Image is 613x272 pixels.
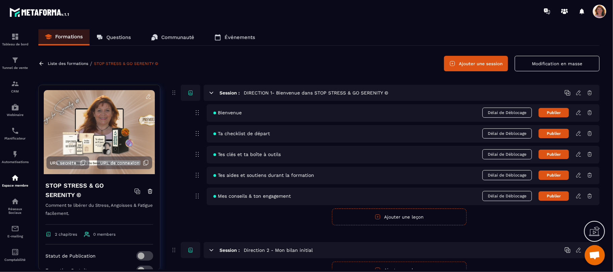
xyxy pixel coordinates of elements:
p: Tunnel de vente [2,66,29,70]
p: CRM [2,89,29,93]
button: Publier [539,108,569,117]
p: Questions [106,34,131,40]
span: Tes clés et ta boîte à outils [213,152,281,157]
a: Questions [90,29,138,45]
span: Délai de Déblocage [482,170,532,180]
img: background [44,90,155,174]
a: STOP STRESS & GO SERENITY © [94,61,158,66]
a: Événements [208,29,262,45]
button: Publier [539,170,569,180]
p: Planificateur [2,137,29,140]
a: formationformationCRM [2,75,29,98]
img: formation [11,56,19,64]
a: automationsautomationsEspace membre [2,169,29,192]
a: social-networksocial-networkRéseaux Sociaux [2,192,29,220]
p: Réseaux Sociaux [2,207,29,215]
a: emailemailE-mailing [2,220,29,243]
button: URL secrète [46,156,89,169]
a: formationformationTunnel de vente [2,51,29,75]
span: Délai de Déblocage [482,191,532,201]
span: Délai de Déblocage [482,108,532,118]
h6: Session : [219,90,240,95]
a: accountantaccountantComptabilité [2,243,29,267]
a: schedulerschedulerPlanificateur [2,122,29,145]
a: automationsautomationsAutomatisations [2,145,29,169]
p: Webinaire [2,113,29,117]
p: Statut de Publication [45,253,96,259]
a: Formations [38,29,90,45]
img: email [11,225,19,233]
span: Délai de Déblocage [482,149,532,159]
span: URL secrète [50,160,76,165]
p: Espace membre [2,184,29,187]
button: Publier [539,129,569,138]
span: / [90,61,92,67]
button: Publier [539,150,569,159]
span: Délai de Déblocage [482,128,532,139]
img: scheduler [11,127,19,135]
h5: DIRECTION 1- Bienvenue dans STOP STRESS & GO SERENITY © [244,89,388,96]
p: Automatisations [2,160,29,164]
span: 0 members [93,232,115,237]
img: accountant [11,248,19,256]
button: Ajouter une session [444,56,508,71]
button: Modification en masse [515,56,600,71]
p: E-mailing [2,234,29,238]
p: Communauté [161,34,194,40]
h6: Session : [219,247,240,253]
p: Événements [225,34,255,40]
span: Ta checklist de départ [213,131,270,136]
img: logo [9,6,70,18]
button: Ajouter une leçon [332,208,467,225]
a: formationformationTableau de bord [2,28,29,51]
img: automations [11,103,19,111]
img: formation [11,33,19,41]
img: formation [11,80,19,88]
span: Tes aides et soutiens durant la formation [213,172,314,178]
p: Formations [55,34,83,40]
h4: STOP STRESS & GO SERENITY © [45,181,134,200]
a: Communauté [144,29,201,45]
img: automations [11,150,19,158]
img: automations [11,174,19,182]
button: Publier [539,191,569,201]
span: Mes conseils & ton engagement [213,193,291,199]
p: Comptabilité [2,258,29,262]
p: Comment te libérer du Stress, Angoisses & Fatigue facilement. [45,201,153,225]
a: Liste des formations [48,61,88,66]
img: social-network [11,197,19,205]
span: 2 chapitres [55,232,77,237]
span: URL de connexion [100,160,139,165]
button: URL de connexion [97,156,152,169]
p: Tableau de bord [2,42,29,46]
h5: Direction 2 - Mon bilan initial [244,247,313,254]
a: automationsautomationsWebinaire [2,98,29,122]
a: Ouvrir le chat [585,245,605,265]
span: Bienvenue [213,110,242,115]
